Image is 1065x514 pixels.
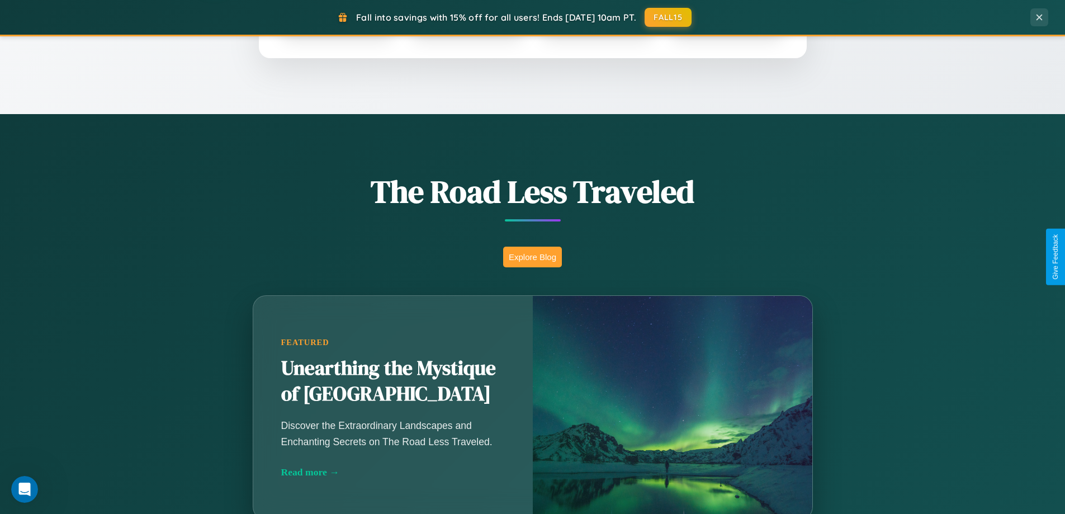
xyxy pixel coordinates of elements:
span: Fall into savings with 15% off for all users! Ends [DATE] 10am PT. [356,12,636,23]
div: Featured [281,338,505,347]
div: Give Feedback [1052,234,1059,280]
div: Read more → [281,466,505,478]
p: Discover the Extraordinary Landscapes and Enchanting Secrets on The Road Less Traveled. [281,418,505,449]
button: FALL15 [645,8,692,27]
iframe: Intercom live chat [11,476,38,503]
h1: The Road Less Traveled [197,170,868,213]
h2: Unearthing the Mystique of [GEOGRAPHIC_DATA] [281,356,505,407]
button: Explore Blog [503,247,562,267]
